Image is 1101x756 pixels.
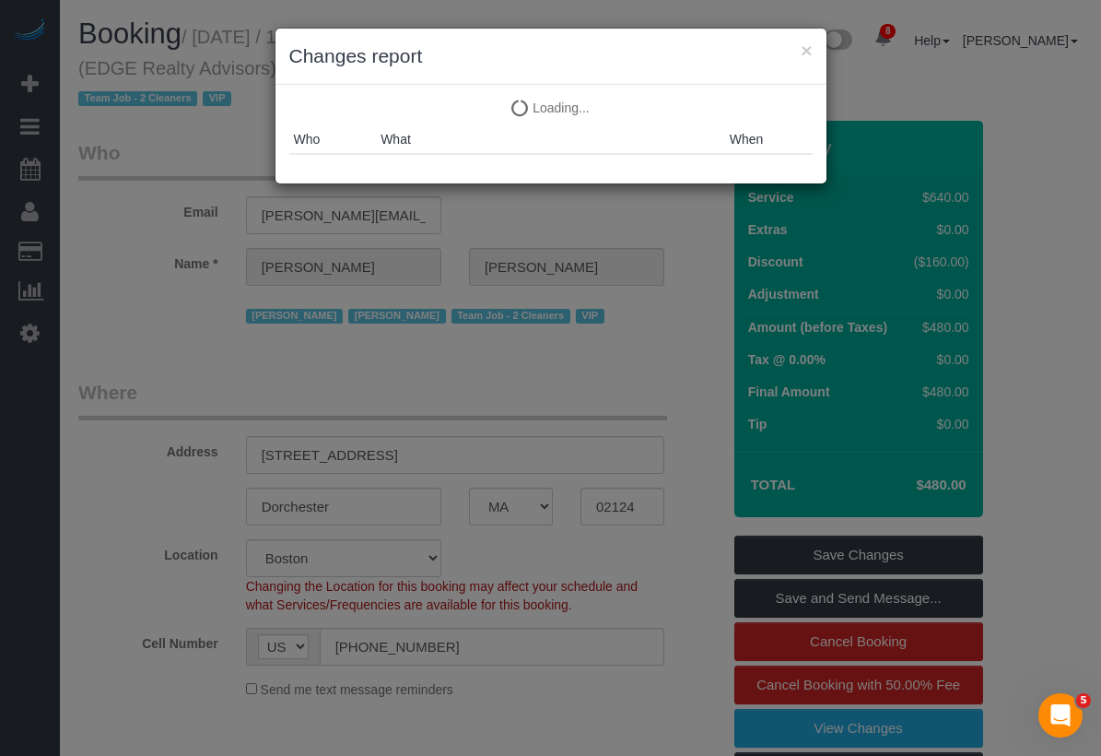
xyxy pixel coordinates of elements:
iframe: Intercom live chat [1038,693,1083,738]
span: 5 [1076,693,1091,708]
button: × [801,41,812,60]
th: Who [289,125,377,154]
h3: Changes report [289,42,813,70]
th: When [725,125,813,154]
p: Loading... [289,99,813,117]
sui-modal: Changes report [275,29,826,183]
th: What [376,125,725,154]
